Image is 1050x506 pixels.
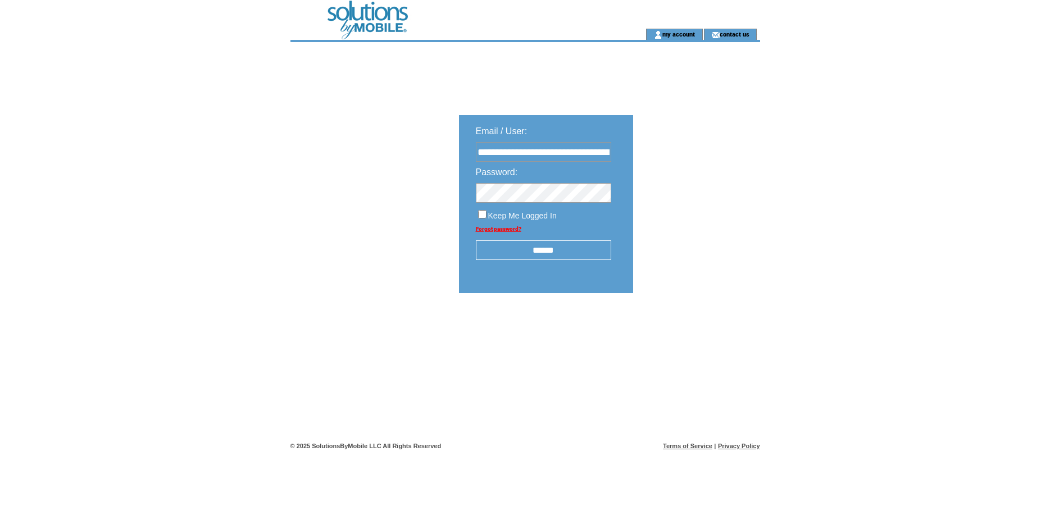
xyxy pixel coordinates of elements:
[714,443,716,449] span: |
[476,126,528,136] span: Email / User:
[488,211,557,220] span: Keep Me Logged In
[720,30,749,38] a: contact us
[476,167,518,177] span: Password:
[666,321,722,335] img: transparent.png;jsessionid=4CEE46B7BCD8B93B58F27C10BE53288A
[476,226,521,232] a: Forgot password?
[718,443,760,449] a: Privacy Policy
[711,30,720,39] img: contact_us_icon.gif;jsessionid=4CEE46B7BCD8B93B58F27C10BE53288A
[663,443,712,449] a: Terms of Service
[290,443,442,449] span: © 2025 SolutionsByMobile LLC All Rights Reserved
[654,30,662,39] img: account_icon.gif;jsessionid=4CEE46B7BCD8B93B58F27C10BE53288A
[662,30,695,38] a: my account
